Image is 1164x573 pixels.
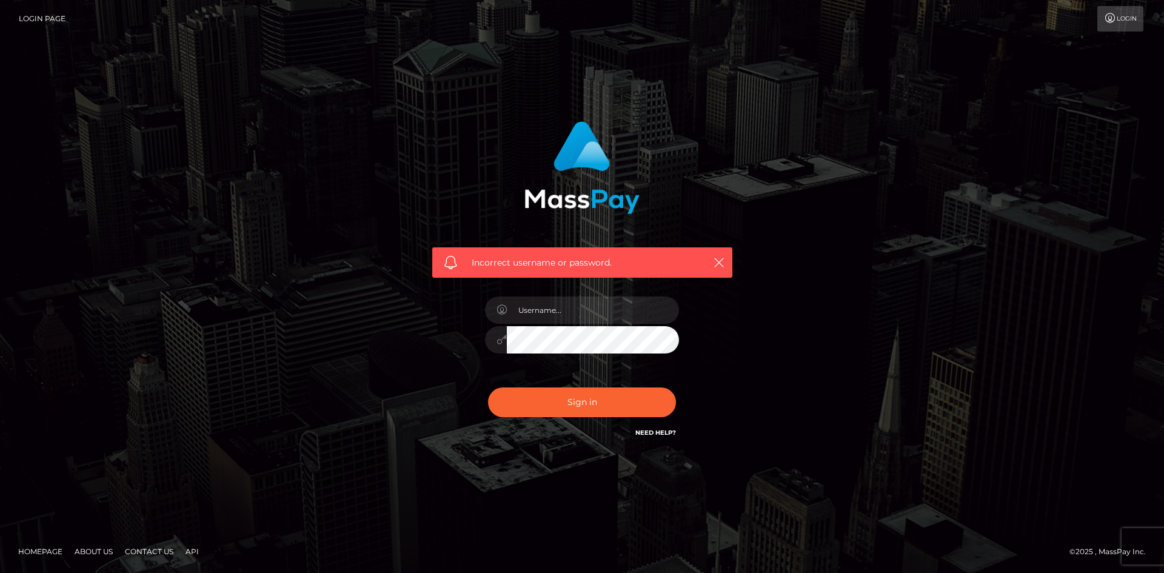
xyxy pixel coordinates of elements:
[19,6,65,32] a: Login Page
[181,542,204,561] a: API
[120,542,178,561] a: Contact Us
[13,542,67,561] a: Homepage
[70,542,118,561] a: About Us
[524,121,640,214] img: MassPay Login
[1069,545,1155,558] div: © 2025 , MassPay Inc.
[1097,6,1143,32] a: Login
[472,256,693,269] span: Incorrect username or password.
[635,429,676,437] a: Need Help?
[488,387,676,417] button: Sign in
[507,297,679,324] input: Username...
